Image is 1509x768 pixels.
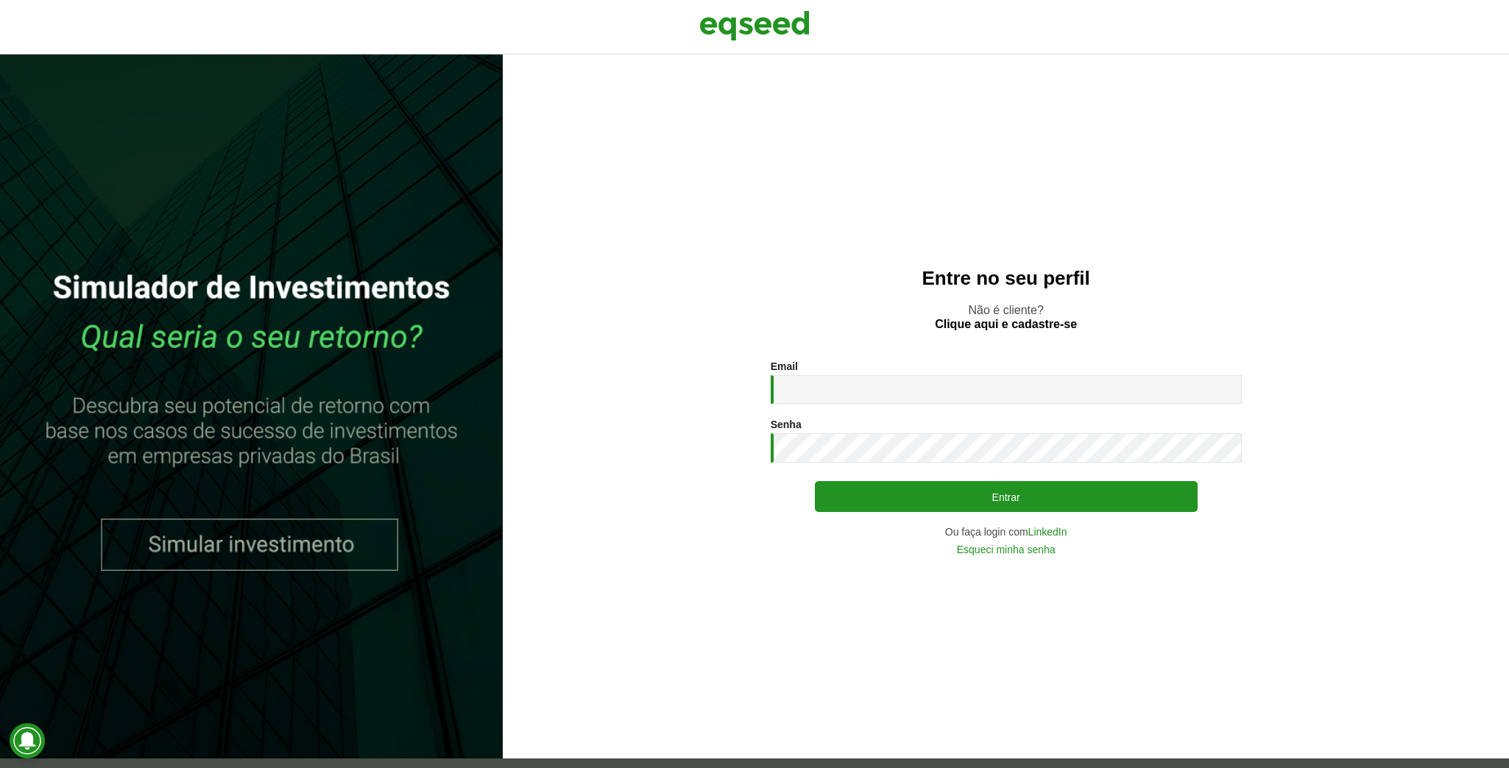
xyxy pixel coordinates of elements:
[771,361,798,371] label: Email
[771,527,1242,537] div: Ou faça login com
[532,303,1480,331] p: Não é cliente?
[699,7,810,44] img: EqSeed Logo
[957,544,1056,555] a: Esqueci minha senha
[771,419,802,430] label: Senha
[935,319,1077,330] a: Clique aqui e cadastre-se
[532,268,1480,289] h2: Entre no seu perfil
[1028,527,1067,537] a: LinkedIn
[815,481,1198,512] button: Entrar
